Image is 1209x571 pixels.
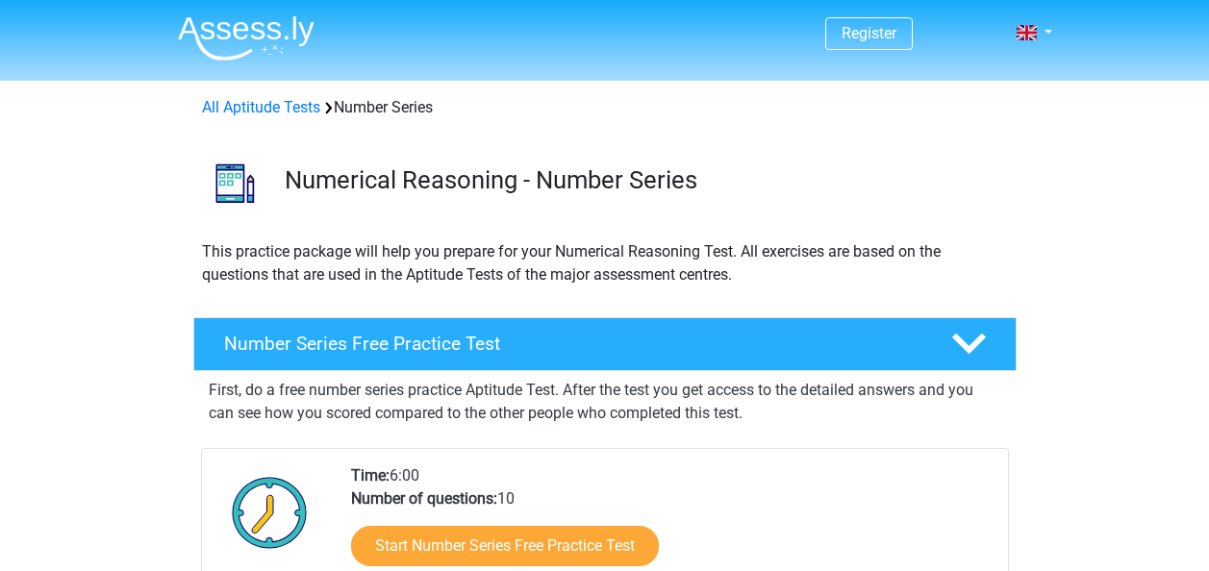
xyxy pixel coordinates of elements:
div: Number Series [194,96,1016,119]
img: Assessly [178,15,315,61]
h4: Number Series Free Practice Test [224,333,920,355]
a: All Aptitude Tests [202,98,320,116]
p: This practice package will help you prepare for your Numerical Reasoning Test. All exercises are ... [202,240,1008,286]
a: Register [842,24,896,42]
img: Clock [221,464,318,560]
a: Start Number Series Free Practice Test [351,526,659,566]
b: Number of questions: [351,489,497,508]
a: Number Series Free Practice Test [186,317,1024,371]
h3: Numerical Reasoning - Number Series [285,165,1001,195]
img: number series [194,142,276,224]
p: First, do a free number series practice Aptitude Test. After the test you get access to the detai... [209,379,1001,425]
b: Time: [351,466,390,484]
